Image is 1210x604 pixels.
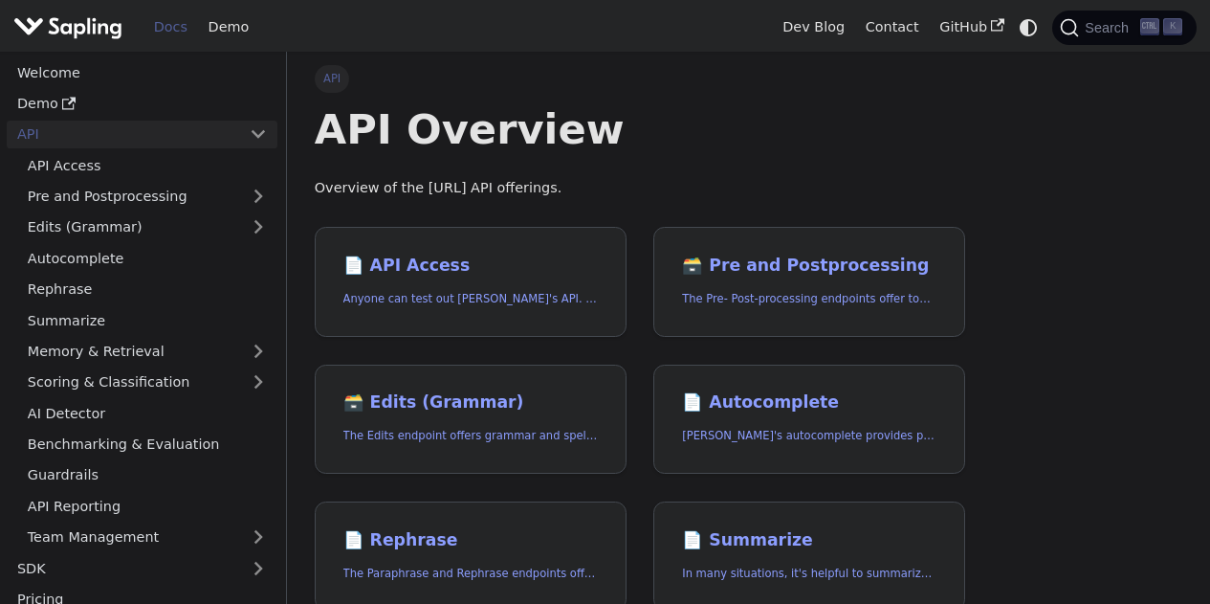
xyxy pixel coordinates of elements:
a: 🗃️ Edits (Grammar)The Edits endpoint offers grammar and spell checking. [315,365,627,475]
a: API [7,121,239,148]
a: Dev Blog [772,12,854,42]
a: Pre and Postprocessing [17,183,277,211]
a: Contact [855,12,930,42]
h2: Rephrase [343,530,598,551]
a: Rephrase [17,276,277,303]
h1: API Overview [315,103,966,155]
a: 📄️ API AccessAnyone can test out [PERSON_NAME]'s API. To get started with the API, simply: [315,227,627,337]
a: 📄️ Autocomplete[PERSON_NAME]'s autocomplete provides predictions of the next few characters or words [653,365,965,475]
a: Docs [143,12,198,42]
a: GitHub [929,12,1014,42]
h2: API Access [343,256,598,277]
a: API Reporting [17,492,277,520]
a: Team Management [17,524,277,551]
p: Sapling's autocomplete provides predictions of the next few characters or words [682,427,936,445]
a: Edits (Grammar) [17,213,277,241]
button: Collapse sidebar category 'API' [239,121,277,148]
p: Overview of the [URL] API offerings. [315,177,966,200]
a: Scoring & Classification [17,369,277,396]
a: Summarize [17,306,277,334]
a: API Access [17,151,277,179]
a: Benchmarking & Evaluation [17,431,277,459]
p: The Edits endpoint offers grammar and spell checking. [343,427,598,445]
a: Sapling.ai [13,13,129,41]
a: Demo [198,12,259,42]
nav: Breadcrumbs [315,65,966,92]
a: Welcome [7,58,277,86]
a: Guardrails [17,461,277,489]
button: Expand sidebar category 'SDK' [239,554,277,582]
h2: Summarize [682,530,936,551]
img: Sapling.ai [13,13,122,41]
h2: Edits (Grammar) [343,392,598,414]
a: Demo [7,90,277,118]
p: In many situations, it's helpful to summarize a longer document into a shorter, more easily diges... [682,565,936,583]
a: AI Detector [17,399,277,427]
a: Memory & Retrieval [17,338,277,366]
a: Autocomplete [17,244,277,272]
button: Switch between dark and light mode (currently system mode) [1015,13,1043,41]
button: Search (Ctrl+K) [1052,11,1196,45]
span: Search [1079,20,1140,35]
a: 🗃️ Pre and PostprocessingThe Pre- Post-processing endpoints offer tools for preparing your text d... [653,227,965,337]
span: API [315,65,350,92]
h2: Autocomplete [682,392,936,414]
kbd: K [1163,18,1182,35]
p: Anyone can test out Sapling's API. To get started with the API, simply: [343,290,598,308]
h2: Pre and Postprocessing [682,256,936,277]
a: SDK [7,554,239,582]
p: The Paraphrase and Rephrase endpoints offer paraphrasing for particular styles. [343,565,598,583]
p: The Pre- Post-processing endpoints offer tools for preparing your text data for ingestation as we... [682,290,936,308]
